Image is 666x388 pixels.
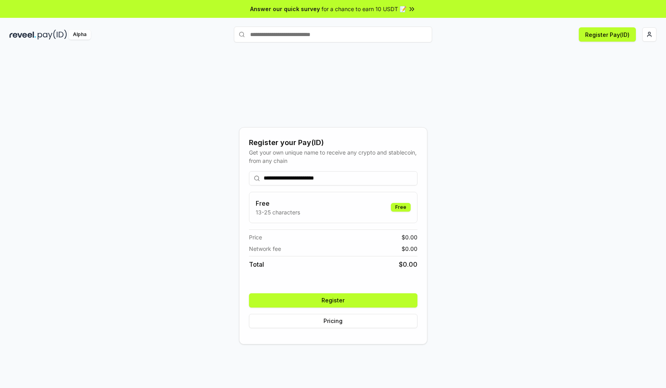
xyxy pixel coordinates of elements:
img: reveel_dark [10,30,36,40]
div: Free [391,203,411,212]
span: Answer our quick survey [250,5,320,13]
span: Price [249,233,262,241]
p: 13-25 characters [256,208,300,216]
div: Alpha [69,30,91,40]
span: $ 0.00 [399,260,417,269]
span: for a chance to earn 10 USDT 📝 [322,5,406,13]
span: Total [249,260,264,269]
div: Register your Pay(ID) [249,137,417,148]
h3: Free [256,199,300,208]
button: Register Pay(ID) [579,27,636,42]
div: Get your own unique name to receive any crypto and stablecoin, from any chain [249,148,417,165]
span: Network fee [249,245,281,253]
button: Register [249,293,417,308]
span: $ 0.00 [402,233,417,241]
img: pay_id [38,30,67,40]
button: Pricing [249,314,417,328]
span: $ 0.00 [402,245,417,253]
